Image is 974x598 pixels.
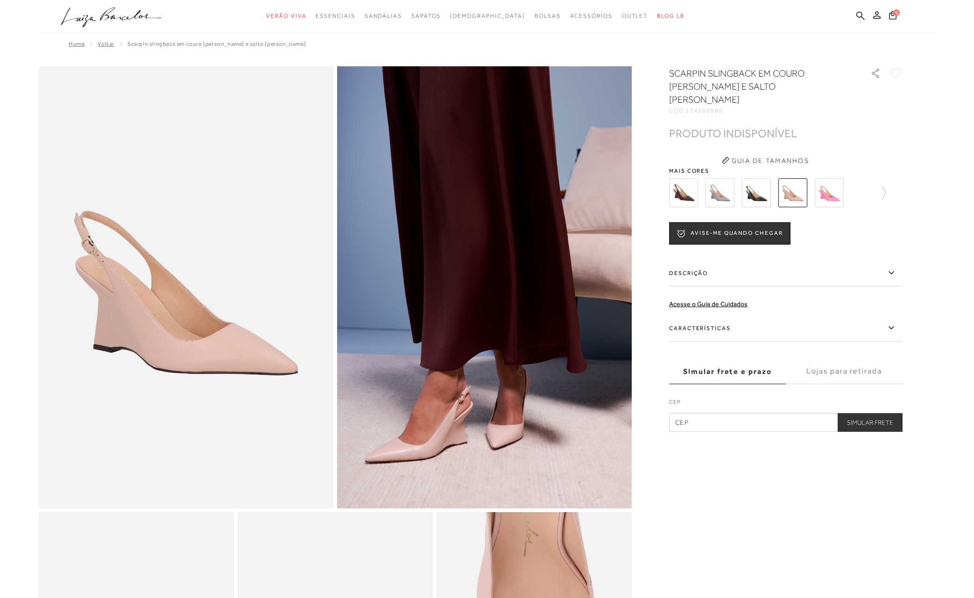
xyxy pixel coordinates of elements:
a: noSubCategoriesText [365,7,402,25]
span: Outlet [622,13,648,19]
span: Essenciais [316,13,355,19]
span: 134200086 [686,107,723,114]
a: Acesse o Guia de Cuidados [669,300,748,308]
a: noSubCategoriesText [535,7,561,25]
a: noSubCategoriesText [450,7,525,25]
button: AVISE-ME QUANDO CHEGAR [669,222,790,245]
a: noSubCategoriesText [622,7,648,25]
label: Características [669,315,903,342]
img: SCARPIN SLINGBACK EM COURO ROSA CASHMERE E SALTO ANABELA [778,178,807,207]
img: image [39,66,333,508]
div: PRODUTO INDISPONÍVEL [669,128,797,138]
a: noSubCategoriesText [316,7,355,25]
span: BLOG LB [657,13,684,19]
span: Sandálias [365,13,402,19]
button: Guia de Tamanhos [719,153,812,168]
input: CEP [669,413,903,432]
img: SCARPIN SLINGBACK EM COURO CAFÉ E SALTO ANABELA [669,178,698,207]
a: BLOG LB [657,7,684,25]
span: SCARPIN SLINGBACK EM COURO [PERSON_NAME] E SALTO [PERSON_NAME] [127,41,306,47]
h1: SCARPIN SLINGBACK EM COURO [PERSON_NAME] E SALTO [PERSON_NAME] [669,67,844,106]
a: noSubCategoriesText [570,7,613,25]
a: Home [69,41,85,47]
button: Simular Frete [838,413,903,432]
label: Simular frete e prazo [669,359,786,384]
img: image [337,66,632,508]
span: Sapatos [411,13,441,19]
span: [DEMOGRAPHIC_DATA] [450,13,525,19]
img: SCARPIN SLINGBACK EM COURO CINZA ESTANHO E SALTO ANABELA [706,178,734,207]
a: Voltar [98,41,114,47]
span: Mais cores [669,168,903,174]
label: Lojas para retirada [786,359,903,384]
img: SCARPIN SLINGBACK EM COURO PRETO E SALTO ANABELA [742,178,771,207]
span: Bolsas [535,13,561,19]
button: 0 [886,10,899,23]
span: 0 [893,9,900,16]
span: Acessórios [570,13,613,19]
label: CEP [669,398,903,411]
label: Descrição [669,260,903,287]
a: noSubCategoriesText [411,7,441,25]
div: CÓD: [669,108,856,113]
img: SCARPIN SLINGBACK EM COURO ROSA LÍRIO E SALTO ANABELA [815,178,844,207]
a: noSubCategoriesText [266,7,306,25]
span: Verão Viva [266,13,306,19]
